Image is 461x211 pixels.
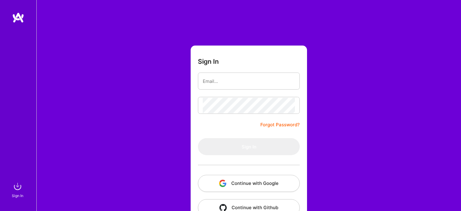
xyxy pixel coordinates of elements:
img: logo [12,12,24,23]
div: Sign In [12,192,23,199]
button: Continue with Google [198,175,300,192]
input: Email... [203,73,295,89]
button: Sign In [198,138,300,155]
a: Forgot Password? [260,121,300,128]
h3: Sign In [198,58,219,65]
img: icon [219,180,226,187]
a: sign inSign In [13,180,24,199]
img: sign in [12,180,24,192]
